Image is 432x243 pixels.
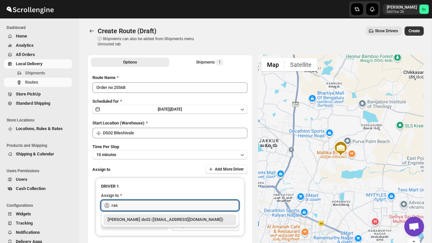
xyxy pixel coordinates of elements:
[92,99,119,104] span: Scheduled for
[387,10,417,14] p: b607ea-2b
[4,124,72,133] button: Locations, Rules & Rates
[419,5,429,14] span: Sanjay chetri
[4,149,72,159] button: Shipping & Calendar
[7,168,75,174] span: Users Permissions
[92,150,248,159] button: 10 minutes
[112,200,239,211] input: Search assignee
[16,101,50,106] span: Standard Shipping
[16,52,35,57] span: All Orders
[196,59,223,66] div: Shipments
[16,221,33,226] span: Tracking
[284,58,317,71] button: Show satellite imagery
[16,186,46,191] span: Cash Collection
[16,61,43,66] span: Local Delivery
[16,211,31,216] span: Widgets
[16,92,41,96] span: Store PickUp
[206,165,248,174] button: Add More Driver
[16,177,27,182] span: Users
[4,32,72,41] button: Home
[4,175,72,184] button: Users
[422,7,426,12] text: Sc
[101,192,119,199] div: Assign to
[4,228,72,237] button: Notifications
[103,128,248,138] input: Search location
[171,107,182,112] span: [DATE]
[218,60,221,65] span: 1
[405,26,424,36] button: Create
[4,78,72,87] button: Routes
[7,118,75,123] span: Store Locations
[383,4,429,14] button: User menu
[215,167,244,172] span: Add More Driver
[4,50,72,59] button: All Orders
[16,43,34,48] span: Analytics
[25,80,38,85] span: Routes
[158,107,171,112] span: [DATE] |
[98,27,156,35] span: Create Route (Draft)
[92,82,248,93] input: Eg: Bengaluru Route
[16,126,63,131] span: Locations, Rules & Rates
[101,214,239,225] li: Rashidul ds02 (vaseno4694@minduls.com)
[92,105,248,114] button: [DATE]|[DATE]
[4,184,72,193] button: Cash Collection
[92,144,119,149] span: Time Per Stop
[387,5,417,10] p: [PERSON_NAME]
[92,75,116,80] span: Route Name
[5,1,55,17] img: ScrollEngine
[375,28,398,34] span: Show Drivers
[123,60,137,65] span: Options
[101,183,239,190] h3: DRIVER 1
[4,209,72,219] button: Widgets
[25,70,45,75] span: Shipments
[366,26,402,36] button: Show Drivers
[7,203,75,208] span: Configurations
[7,25,75,30] span: Dashboard
[409,28,420,34] span: Create
[96,152,116,157] span: 10 minutes
[7,143,75,148] span: Products and Shipping
[92,167,110,172] span: Assign to
[4,219,72,228] button: Tracking
[92,121,145,125] span: Start Location (Warehouse)
[16,34,27,39] span: Home
[404,217,424,236] a: Open chat
[16,230,40,235] span: Notifications
[4,68,72,78] button: Shipments
[4,41,72,50] button: Analytics
[87,26,96,36] button: Routes
[91,58,169,67] button: All Route Options
[108,216,232,223] div: [PERSON_NAME] ds02 ([EMAIL_ADDRESS][DOMAIN_NAME])
[261,58,284,71] button: Show street map
[171,58,249,67] button: Selected Shipments
[16,151,54,156] span: Shipping & Calendar
[98,36,202,47] p: ⓘ Shipments can also be added from Shipments menu Unrouted tab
